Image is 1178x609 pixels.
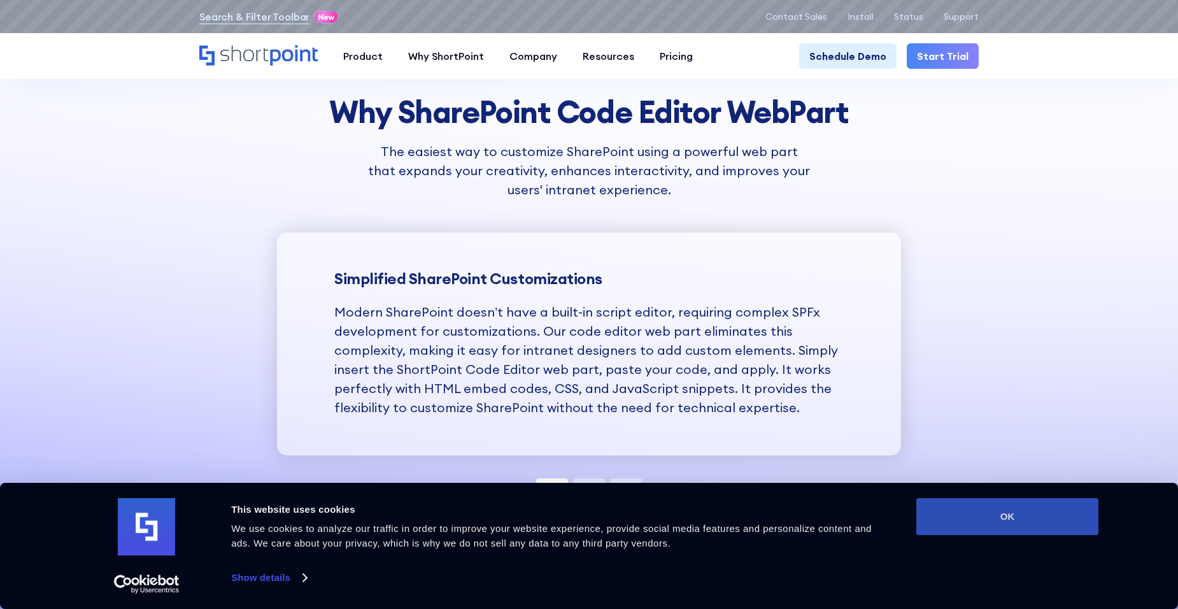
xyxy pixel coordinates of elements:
a: Company [497,43,570,69]
a: Schedule Demo [799,43,897,69]
a: Show details [231,568,306,587]
div: Product [343,48,383,64]
div: Resources [583,48,634,64]
a: Contact Sales [765,11,827,22]
div: Why ShortPoint [408,48,484,64]
a: Status [894,11,923,22]
h3: Simplified SharePoint Customizations [334,270,844,287]
a: Product [330,43,395,69]
div: Company [509,48,557,64]
a: Search & Filter Toolbar [199,9,309,24]
a: Usercentrics Cookiebot - opens in a new window [91,575,202,594]
a: Install [848,11,874,22]
img: logo [118,498,175,555]
a: Resources [570,43,647,69]
a: Start Trial [907,43,979,69]
div: This website uses cookies [231,502,888,517]
a: Why ShortPoint [395,43,497,69]
div: Pricing [660,48,693,64]
button: OK [916,498,1098,535]
span: We use cookies to analyze our traffic in order to improve your website experience, provide social... [231,523,872,548]
a: Pricing [647,43,706,69]
a: Home [199,45,318,67]
h2: Why ShareP﻿oint Code Editor WebPart [74,96,1105,129]
p: The easiest way to customize SharePoint using a powerful web part that expands your creativity, e... [366,142,812,199]
p: Modern SharePoint doesn’t have a built-in script editor, requiring complex SPFx development for c... [334,303,844,417]
a: Support [944,11,979,22]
